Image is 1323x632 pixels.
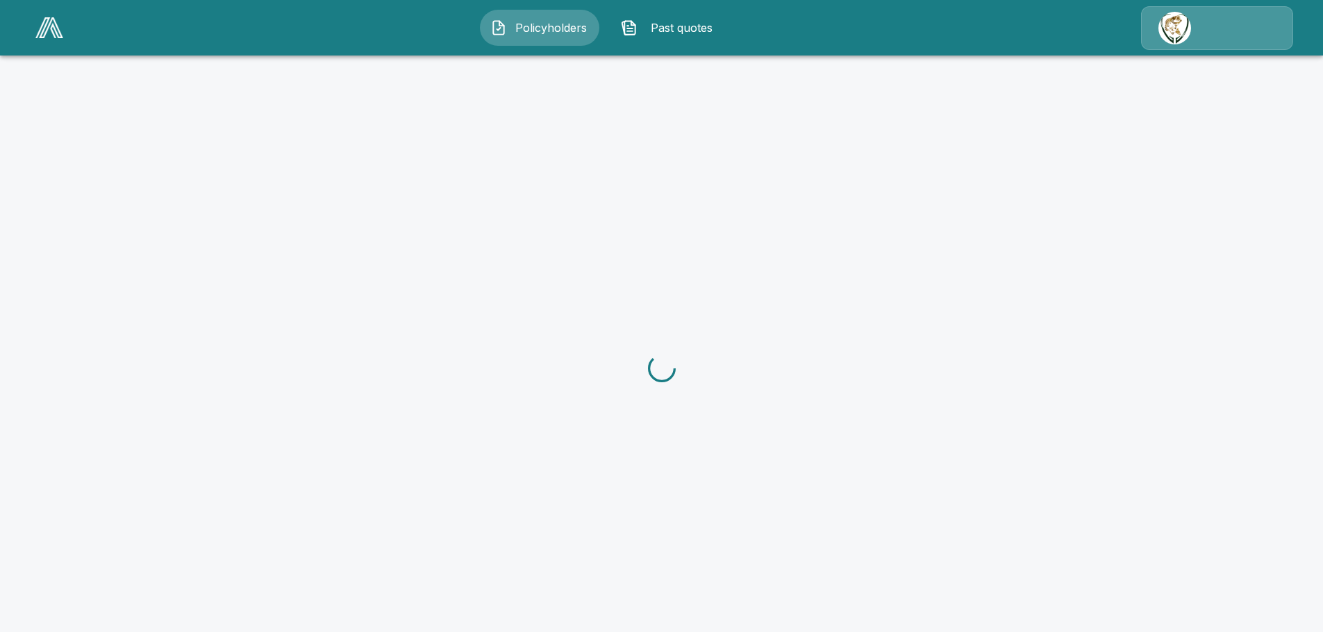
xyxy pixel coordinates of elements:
[513,19,589,36] span: Policyholders
[643,19,719,36] span: Past quotes
[490,19,507,36] img: Policyholders Icon
[480,10,599,46] button: Policyholders IconPolicyholders
[621,19,638,36] img: Past quotes Icon
[610,10,730,46] button: Past quotes IconPast quotes
[35,17,63,38] img: AA Logo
